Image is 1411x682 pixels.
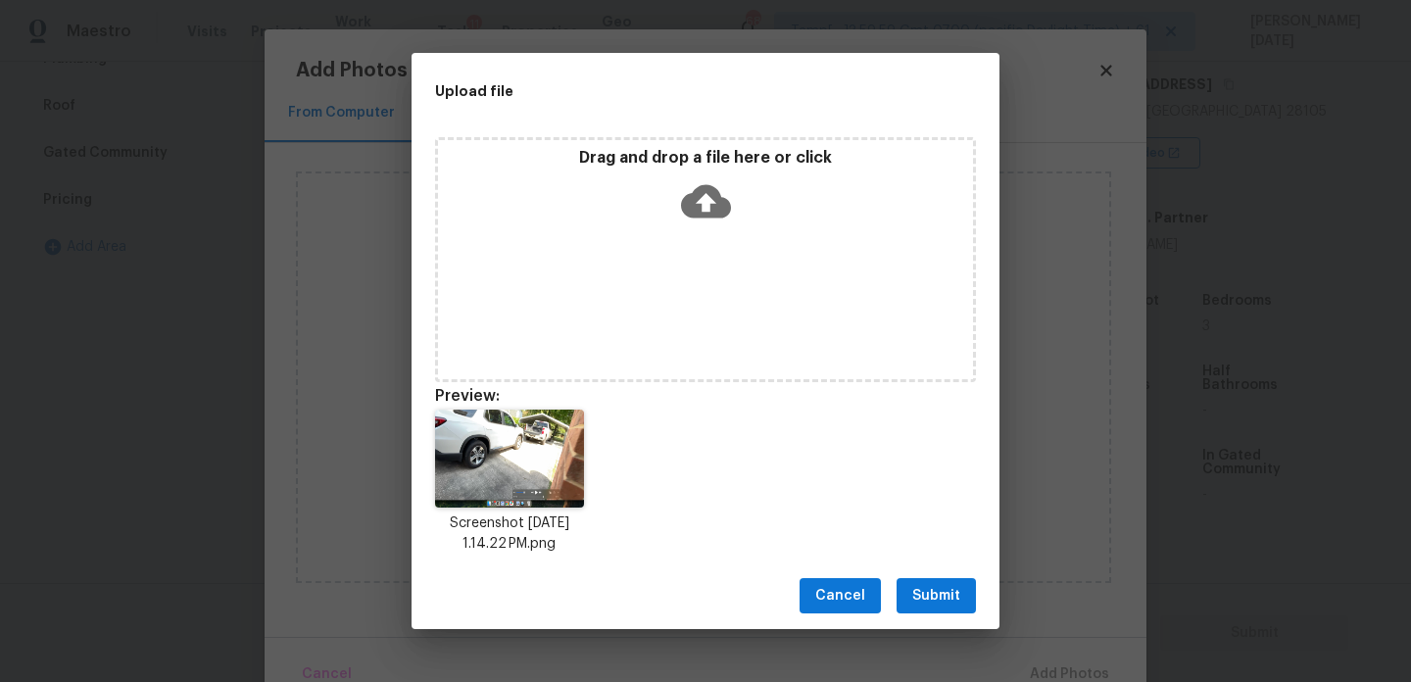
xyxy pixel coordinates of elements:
[438,148,973,169] p: Drag and drop a file here or click
[800,578,881,614] button: Cancel
[912,584,960,609] span: Submit
[435,513,584,555] p: Screenshot [DATE] 1.14.22 PM.png
[897,578,976,614] button: Submit
[815,584,865,609] span: Cancel
[435,410,584,508] img: 8DhCTEYhjT0owAAAAASUVORK5CYII=
[435,80,888,102] h2: Upload file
